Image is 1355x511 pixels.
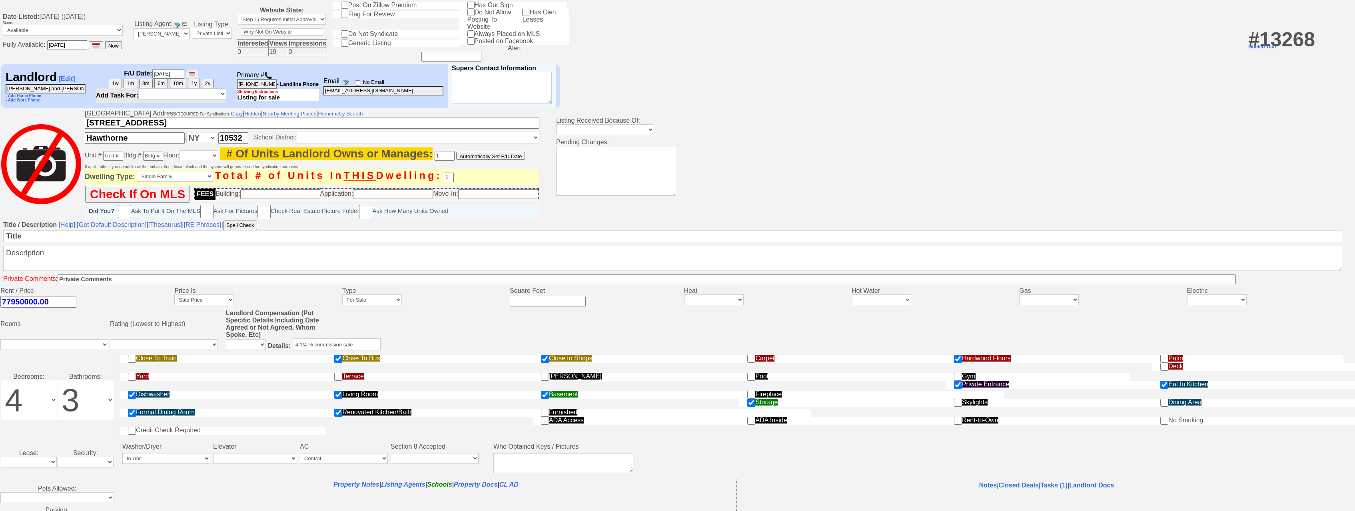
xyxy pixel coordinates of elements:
td: [GEOGRAPHIC_DATA] Address | | | [84,109,540,219]
span: Posted on Facebook [475,38,533,44]
font: Nearby Meeting Places [263,111,316,117]
nobr: Status: [3,20,123,34]
button: 1m [124,79,137,88]
input: Bldg # [143,151,163,161]
input: Close to Shops [541,355,549,363]
td: Bedrooms: [0,355,57,442]
input: Terrace [334,373,342,381]
font: Private Comments: [3,275,58,282]
a: Tasks (1) [1040,482,1068,489]
font: If applicable: If you do not know the unit # or floor, leave blank and the system will generate o... [85,165,299,169]
td: Heat [684,287,852,294]
input: Deck [1160,363,1168,371]
span: Yard [136,373,149,380]
i: | | | | [333,481,519,488]
input: Private Comments [58,274,1236,284]
td: Security: [57,442,114,479]
td: 0 [237,48,269,56]
input: Has Our Sign [467,2,475,9]
span: Carpet [755,355,774,362]
div: Ask To Put It On The MLS Ask For Pictures Check Real Estate Picture Folder Ask How Many Units Owned [89,205,535,218]
input: Renovated Kitchen/Bath [334,409,342,417]
b: Date Listed: [3,13,40,20]
button: Spell Check [223,221,257,230]
span: Email [323,78,339,84]
span: Lifetime: 0 [237,40,268,47]
input: Skylights [954,399,962,407]
span: Gym [962,373,976,380]
input: Posted on Facebook [467,38,475,45]
span: School District: [250,134,539,141]
td: Hot Water [852,287,1019,294]
font: (REQUIRED For Syndication) [176,112,229,116]
span: FEES [197,191,214,197]
div: Listing for sale [237,89,319,101]
input: Living Room [334,391,342,399]
button: 1y [188,79,200,88]
span: Do Not Allow Posting To Website [467,9,511,30]
td: Gas [1019,287,1187,294]
nobr: Unit #: Bldg #: Floor: [85,152,220,159]
td: Elevator [213,443,297,451]
span: Dishwasher [136,391,170,398]
img: [calendar icon] [189,71,195,77]
td: Move-In: [433,189,538,200]
span: Flag For Review [348,11,395,18]
input: Gym [954,373,962,381]
img: compose_email.png [341,78,349,85]
input: Has Own Leases [522,9,529,16]
input: Furnished [541,409,549,417]
span: No Smoking [1168,417,1203,424]
td: Section 8 Accepted [390,443,491,451]
b: Landlord Compensation (Put Specific Details Including Date Agreed or Not Agreed, Whom Spoke, Etc) [226,310,319,338]
span: Storage [755,399,778,406]
font: Hidden [244,111,261,117]
a: Homemetry Search [318,110,363,117]
span: Fireplace [755,391,782,398]
input: Do Not Syndicate [341,30,348,38]
input: Carpet [747,355,755,363]
a: Listing Agents [381,481,425,488]
span: Approxmiate. Include units both in lotus and not. - Last Modified By Theresa Bruno 8 months, 15 d... [220,147,433,160]
input: Hardwood Floors [954,355,962,363]
a: Landlord Docs [1069,482,1114,489]
b: THIS [343,170,376,181]
span: Renovated Kitchen/Bath [342,409,411,416]
a: - Add Home Phone [6,93,41,98]
input: Fireplace [747,391,755,399]
span: Primary # [237,72,264,78]
nobr: , [85,134,539,141]
span: ADA Inside [755,417,787,424]
span: Close To Bus [342,355,380,362]
center: Add Task For: [96,88,226,103]
span: Has Own Leases [522,9,556,23]
span: Living Room [342,391,378,398]
input: No Smoking [1160,417,1168,425]
td: 19 [269,48,288,56]
b: # Of Units Landlord Owns or Manages: [226,147,433,160]
input: Basement [541,391,549,399]
td: Electric [1187,287,1355,294]
input: No Email [355,80,360,85]
span: Basement [549,391,578,398]
a: Schools [427,481,452,488]
img: compose_email.png [173,20,181,28]
a: Nearby Meeting Places [263,110,316,117]
a: [Get Default Description] [77,221,146,228]
b: # [1248,28,1259,51]
td: Rating (Lowest to Highest) [110,310,220,338]
input: Dining Area [1160,399,1168,407]
span: | | | [77,221,223,228]
input: Dishwasher [128,391,136,399]
input: Rent-to-Own [954,417,962,425]
input: Pool [747,373,755,381]
b: Website State: [260,7,304,14]
td: Building: [216,189,320,200]
span: Generic Listing [348,40,391,46]
input: Close To Bus [334,355,342,363]
input: Post On Zillow Premium [341,2,348,9]
th: Impressions [288,40,327,48]
input: Do Not Allow Posting To Website [467,9,475,16]
span: | [3,221,1342,282]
